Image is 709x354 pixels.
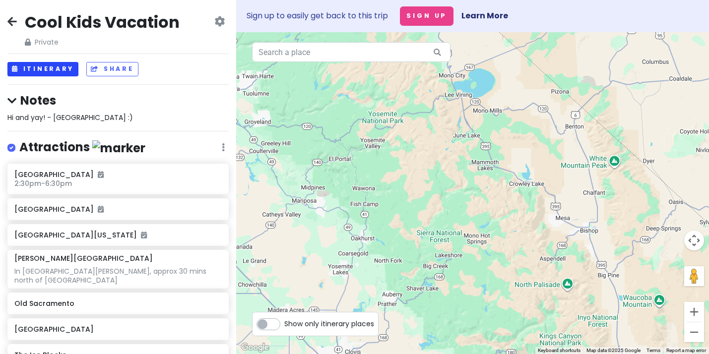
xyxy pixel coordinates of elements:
[141,232,147,238] i: Added to itinerary
[25,37,180,48] span: Private
[14,267,222,285] div: In [GEOGRAPHIC_DATA][PERSON_NAME], approx 30 mins north of [GEOGRAPHIC_DATA]
[239,341,271,354] a: Open this area in Google Maps (opens a new window)
[14,254,153,263] h6: [PERSON_NAME][GEOGRAPHIC_DATA]
[98,206,104,213] i: Added to itinerary
[19,139,145,156] h4: Attractions
[92,140,145,156] img: marker
[400,6,453,26] button: Sign Up
[7,93,229,108] h4: Notes
[239,341,271,354] img: Google
[14,205,222,214] h6: [GEOGRAPHIC_DATA]
[586,348,641,353] span: Map data ©2025 Google
[7,113,133,122] span: Hi and yay! - [GEOGRAPHIC_DATA] :)
[284,318,374,329] span: Show only itinerary places
[461,10,508,21] a: Learn More
[684,302,704,322] button: Zoom in
[684,231,704,250] button: Map camera controls
[646,348,660,353] a: Terms
[666,348,706,353] a: Report a map error
[98,171,104,178] i: Added to itinerary
[14,231,222,239] h6: [GEOGRAPHIC_DATA][US_STATE]
[86,62,138,76] button: Share
[684,266,704,286] button: Drag Pegman onto the map to open Street View
[14,325,222,334] h6: [GEOGRAPHIC_DATA]
[14,299,222,308] h6: Old Sacramento
[252,42,451,62] input: Search a place
[538,347,580,354] button: Keyboard shortcuts
[7,62,78,76] button: Itinerary
[684,322,704,342] button: Zoom out
[25,12,180,33] h2: Cool Kids Vacation
[14,178,72,188] span: 2:30pm - 6:30pm
[14,170,222,179] h6: [GEOGRAPHIC_DATA]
